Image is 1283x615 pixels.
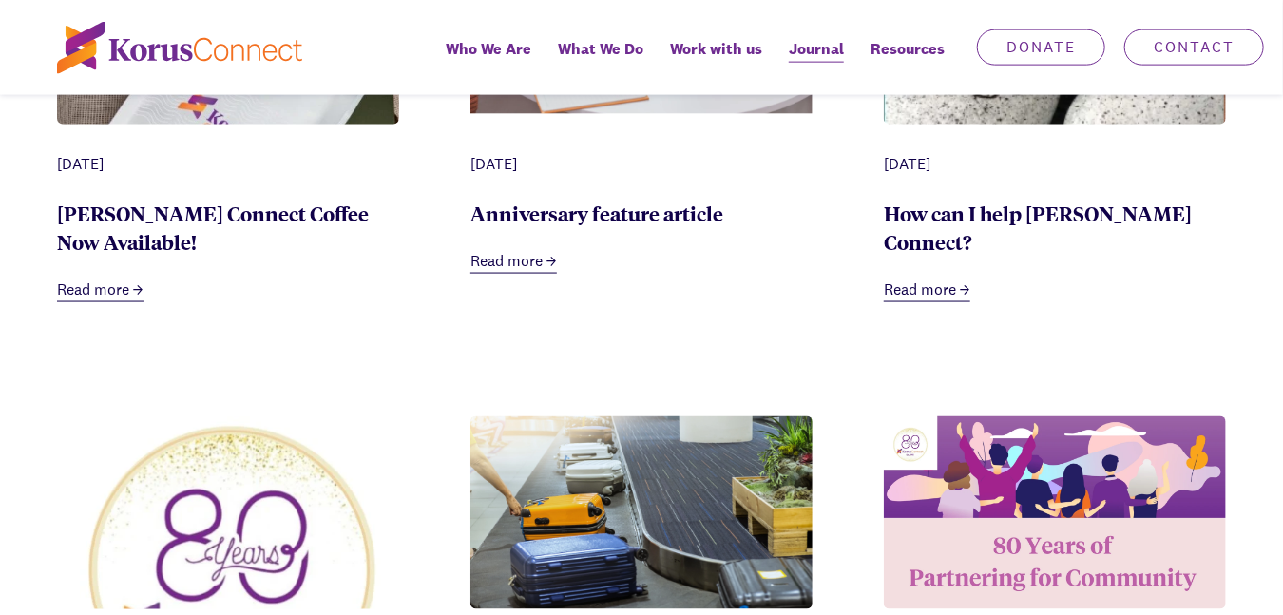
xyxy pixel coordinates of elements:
[470,250,557,274] a: Read more
[57,153,399,176] div: [DATE]
[884,279,970,302] a: Read more
[789,35,844,63] span: Journal
[470,153,813,176] div: [DATE]
[545,27,657,95] a: What We Do
[884,200,1192,255] a: How can I help [PERSON_NAME] Connect?
[57,22,302,74] img: korus-connect%2Fc5177985-88d5-491d-9cd7-4a1febad1357_logo.svg
[432,27,545,95] a: Who We Are
[558,35,643,63] span: What We Do
[670,35,762,63] span: Work with us
[884,153,1226,176] div: [DATE]
[776,27,857,95] a: Journal
[1124,29,1264,66] a: Contact
[857,27,958,95] div: Resources
[470,200,723,226] a: Anniversary feature article
[977,29,1105,66] a: Donate
[884,416,1226,609] img: Z-IrPHdAxsiBv2Ws_websiteheaderwithlogo80th.png
[470,416,813,609] img: 97b792b3-de50-44a6-b980-08c720c16376_airport%2B%252843%2529.png
[446,35,531,63] span: Who We Are
[657,27,776,95] a: Work with us
[57,279,144,302] a: Read more
[57,200,369,255] a: [PERSON_NAME] Connect Coffee Now Available!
